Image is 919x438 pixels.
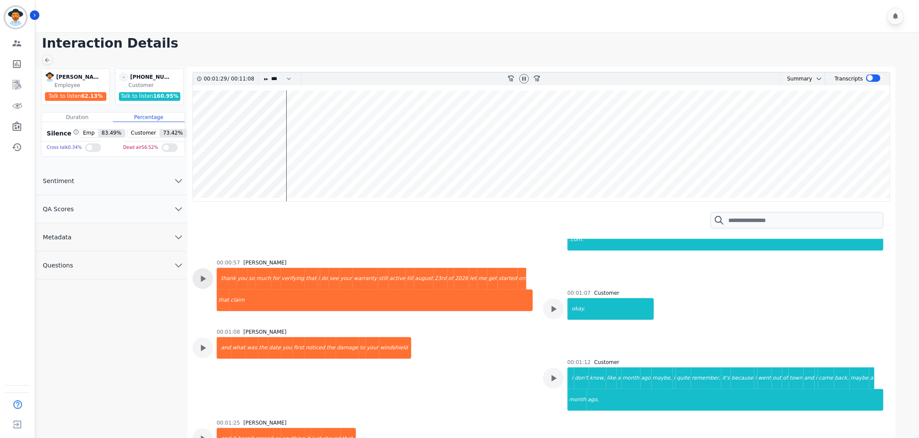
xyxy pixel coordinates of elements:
[606,367,617,389] div: like
[329,268,339,290] div: see
[850,367,869,389] div: maybe
[567,359,591,366] div: 00:01:12
[587,389,884,411] div: ago,
[589,367,606,389] div: know,
[414,268,434,290] div: august
[258,337,269,359] div: the
[594,290,619,296] div: Customer
[281,268,305,290] div: verifying
[36,233,78,242] span: Metadata
[594,359,619,366] div: Customer
[80,129,98,137] span: Emp
[339,268,353,290] div: your
[243,328,287,335] div: [PERSON_NAME]
[42,113,113,122] div: Duration
[232,337,246,359] div: what
[518,268,526,290] div: on
[5,7,26,28] img: Bordered avatar
[574,367,589,389] div: don't
[246,337,258,359] div: was
[568,389,587,411] div: month
[45,92,106,101] div: Talk to listen
[454,268,469,290] div: 2026
[652,367,673,389] div: maybe,
[128,82,182,89] div: Customer
[498,268,518,290] div: started
[812,75,823,82] button: chevron down
[47,142,82,154] div: Cross talk 0.34 %
[673,367,676,389] div: i
[217,259,240,266] div: 00:00:57
[772,367,782,389] div: out
[36,177,81,185] span: Sentiment
[237,268,248,290] div: you
[173,204,184,214] svg: chevron down
[56,72,99,82] div: [PERSON_NAME]
[119,92,180,101] div: Talk to listen
[834,367,850,389] div: back,
[218,268,237,290] div: thank
[379,337,411,359] div: windshield
[268,337,282,359] div: date
[567,290,591,296] div: 00:01:07
[816,75,823,82] svg: chevron down
[243,259,287,266] div: [PERSON_NAME]
[406,268,414,290] div: till
[153,93,178,99] span: 160.95 %
[173,260,184,271] svg: chevron down
[173,232,184,242] svg: chevron down
[204,73,227,85] div: 00:01:29
[36,251,187,280] button: Questions chevron down
[217,419,240,426] div: 00:01:25
[320,268,329,290] div: do
[204,73,256,85] div: /
[229,73,253,85] div: 00:11:08
[326,337,336,359] div: the
[758,367,772,389] div: went
[359,337,366,359] div: to
[305,268,317,290] div: that
[248,268,256,290] div: so
[317,268,320,290] div: i
[218,337,232,359] div: and
[869,367,874,389] div: a
[160,129,186,137] span: 73.42 %
[640,367,652,389] div: ago
[218,290,230,311] div: that
[282,337,293,359] div: you
[36,195,187,223] button: QA Scores chevron down
[36,261,80,270] span: Questions
[230,290,533,311] div: claim
[256,268,272,290] div: much
[448,268,455,290] div: of
[676,367,691,389] div: quite
[721,367,731,389] div: it's
[217,328,240,335] div: 00:01:08
[622,367,640,389] div: month
[754,367,757,389] div: i
[469,268,477,290] div: let
[818,367,834,389] div: came
[173,176,184,186] svg: chevron down
[113,113,184,122] div: Percentage
[353,268,378,290] div: warranty
[243,419,287,426] div: [PERSON_NAME]
[98,129,125,137] span: 83.49 %
[389,268,406,290] div: active
[487,268,498,290] div: get
[731,367,754,389] div: because
[804,367,815,389] div: and
[835,73,863,85] div: Transcripts
[128,129,160,137] span: Customer
[42,35,919,51] h1: Interaction Details
[123,142,158,154] div: Dead air 56.52 %
[568,229,884,251] div: .com.
[305,337,326,359] div: noticed
[36,205,81,213] span: QA Scores
[36,223,187,251] button: Metadata chevron down
[130,72,173,82] div: [PHONE_NUMBER]
[378,268,389,290] div: still
[293,337,304,359] div: first
[815,367,818,389] div: i
[54,82,108,89] div: Employee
